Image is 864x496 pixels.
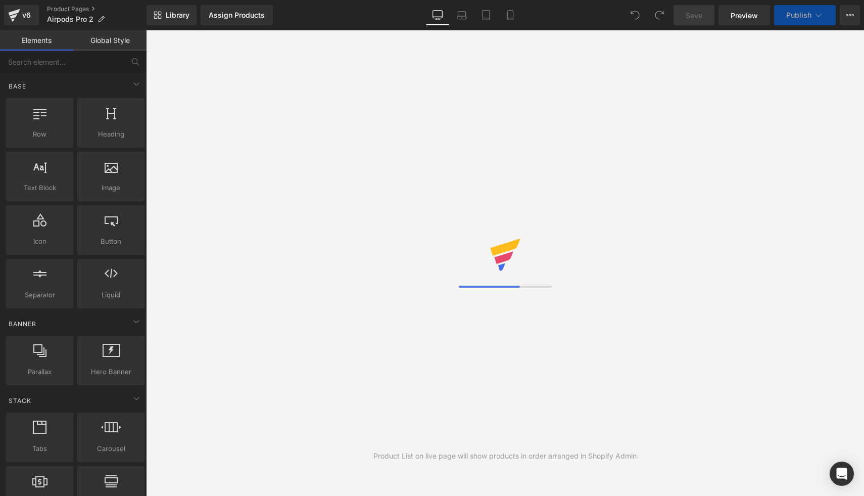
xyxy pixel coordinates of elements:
a: Preview [718,5,770,25]
a: Desktop [425,5,450,25]
button: More [840,5,860,25]
span: Button [80,236,141,247]
span: Hero Banner [80,367,141,377]
a: Product Pages [47,5,147,13]
span: Parallax [9,367,70,377]
a: Tablet [474,5,498,25]
span: Stack [8,396,32,405]
span: Heading [80,129,141,140]
span: Preview [731,10,758,21]
a: Global Style [73,30,147,51]
span: Text Block [9,183,70,193]
span: Row [9,129,70,140]
span: Base [8,81,27,91]
span: Save [686,10,702,21]
span: Liquid [80,290,141,300]
div: v6 [20,9,33,22]
a: Laptop [450,5,474,25]
a: v6 [4,5,39,25]
a: New Library [147,5,197,25]
span: Icon [9,236,70,247]
div: Product List on live page will show products in order arranged in Shopify Admin [373,450,637,462]
span: Separator [9,290,70,300]
button: Publish [774,5,836,25]
span: Image [80,183,141,193]
a: Mobile [498,5,522,25]
button: Undo [625,5,645,25]
div: Open Intercom Messenger [830,462,854,486]
span: Tabs [9,443,70,454]
span: Publish [786,11,811,19]
span: Carousel [80,443,141,454]
button: Redo [649,5,669,25]
span: Airpods Pro 2 [47,15,93,23]
div: Assign Products [209,11,265,19]
span: Library [166,11,189,20]
span: Banner [8,319,37,329]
